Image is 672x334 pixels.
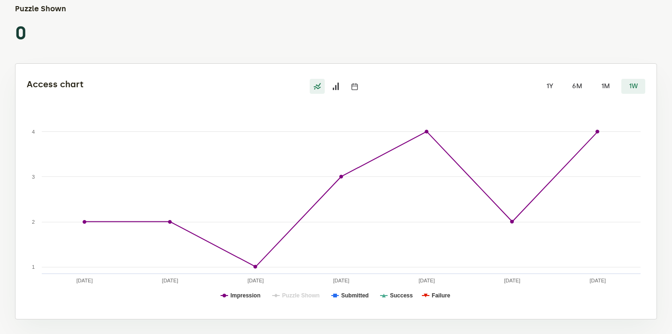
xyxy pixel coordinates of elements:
[504,278,520,283] text: [DATE]
[538,79,561,94] label: 1Y
[341,292,369,299] text: Submitted
[162,278,178,283] text: [DATE]
[32,129,35,135] text: 4
[15,3,96,15] h3: Puzzle Shown
[32,264,35,270] text: 1
[621,79,645,94] label: 1W
[247,278,264,283] text: [DATE]
[333,278,350,283] text: [DATE]
[32,219,35,225] text: 2
[76,278,93,283] text: [DATE]
[590,278,606,283] text: [DATE]
[419,278,435,283] text: [DATE]
[15,22,96,45] p: 0
[32,174,35,180] text: 3
[432,292,451,299] text: Failure
[594,79,618,94] label: 1M
[565,79,590,94] label: 6M
[282,292,320,299] text: Puzzle Shown
[390,292,413,299] text: Success
[27,79,233,90] h2: Access chart
[230,292,260,299] text: Impression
